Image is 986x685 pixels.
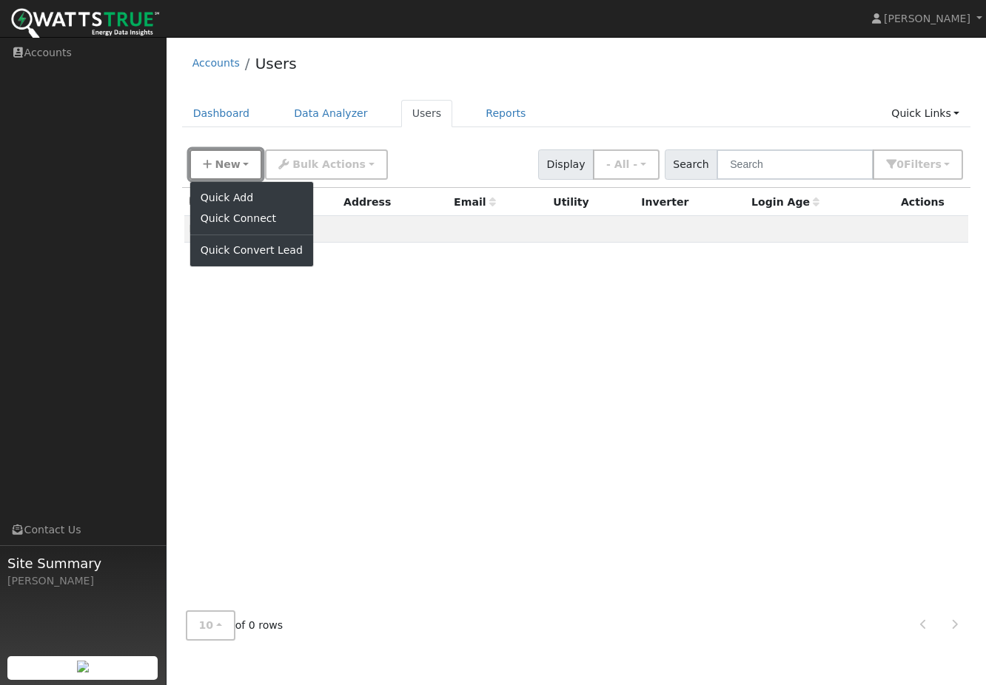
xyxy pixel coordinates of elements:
[880,100,970,127] a: Quick Links
[665,149,717,180] span: Search
[265,149,387,180] button: Bulk Actions
[292,158,366,170] span: Bulk Actions
[190,209,313,229] a: Quick Connect
[553,195,631,210] div: Utility
[904,158,942,170] span: Filter
[186,610,284,641] span: of 0 rows
[7,573,158,589] div: [PERSON_NAME]
[935,158,941,170] span: s
[190,240,313,261] a: Quick Convert Lead
[474,100,537,127] a: Reports
[343,195,443,210] div: Address
[884,13,970,24] span: [PERSON_NAME]
[901,195,963,210] div: Actions
[192,57,240,69] a: Accounts
[190,187,313,208] a: Quick Add
[255,55,297,72] a: Users
[199,619,214,631] span: 10
[401,100,453,127] a: Users
[873,149,963,180] button: 0Filters
[283,100,379,127] a: Data Analyzer
[186,610,235,641] button: 10
[538,149,594,180] span: Display
[454,196,495,208] span: Email
[190,149,263,180] button: New
[717,149,873,180] input: Search
[77,661,89,672] img: retrieve
[11,8,159,41] img: WattsTrue
[182,100,261,127] a: Dashboard
[184,216,969,243] td: None
[641,195,741,210] div: Inverter
[215,158,240,170] span: New
[7,553,158,573] span: Site Summary
[751,196,819,208] span: Days since last login
[593,149,660,180] button: - All -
